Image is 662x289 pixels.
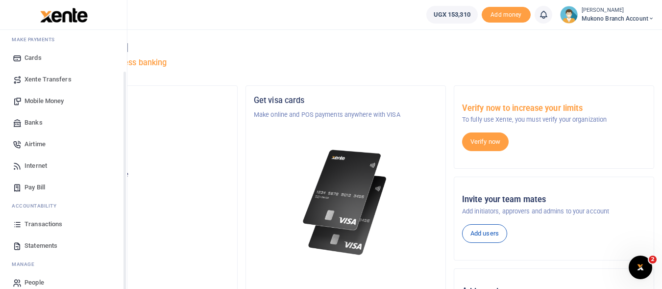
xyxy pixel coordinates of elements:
li: M [8,32,119,47]
a: logo-small logo-large logo-large [39,11,88,18]
h5: Verify now to increase your limits [462,104,646,113]
a: Internet [8,155,119,177]
span: 2 [649,256,657,263]
h5: Get visa cards [254,96,438,105]
a: Statements [8,235,119,257]
p: Your current account balance [46,170,229,180]
span: Cards [25,53,42,63]
li: Toup your wallet [482,7,531,23]
span: Add money [482,7,531,23]
h5: Organization [46,96,229,105]
h5: Invite your team mates [462,195,646,205]
img: logo-large [40,8,88,23]
p: To fully use Xente, you must verify your organization [462,115,646,125]
a: Mobile Money [8,90,119,112]
span: countability [19,202,56,210]
iframe: Intercom live chat [629,256,652,279]
span: Mukono branch account [582,14,654,23]
span: Xente Transfers [25,75,72,84]
p: Add initiators, approvers and admins to your account [462,207,646,216]
img: xente-_physical_cards.png [300,143,392,262]
span: Banks [25,118,43,128]
span: UGX 153,310 [434,10,470,20]
a: Cards [8,47,119,69]
p: Make online and POS payments anywhere with VISA [254,110,438,120]
span: Airtime [25,139,46,149]
a: Airtime [8,133,119,155]
h5: Welcome to better business banking [37,58,654,68]
li: M [8,257,119,272]
a: Add money [482,10,531,18]
span: ake Payments [17,36,55,43]
a: profile-user [PERSON_NAME] Mukono branch account [560,6,654,24]
span: anage [17,261,35,268]
a: UGX 153,310 [426,6,478,24]
span: Transactions [25,219,62,229]
span: People [25,278,44,288]
span: Statements [25,241,57,251]
small: [PERSON_NAME] [582,6,654,15]
p: Tugende Limited [46,110,229,120]
a: Verify now [462,132,509,151]
a: Pay Bill [8,177,119,198]
span: Internet [25,161,47,171]
span: Pay Bill [25,183,45,192]
p: Mukono branch account [46,148,229,158]
li: Wallet ballance [422,6,482,24]
h5: UGX 153,310 [46,182,229,192]
span: Mobile Money [25,96,64,106]
h4: Hello [PERSON_NAME] [37,42,654,53]
h5: Account [46,133,229,143]
a: Xente Transfers [8,69,119,90]
li: Ac [8,198,119,213]
a: Add users [462,224,507,243]
img: profile-user [560,6,578,24]
a: Transactions [8,213,119,235]
a: Banks [8,112,119,133]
